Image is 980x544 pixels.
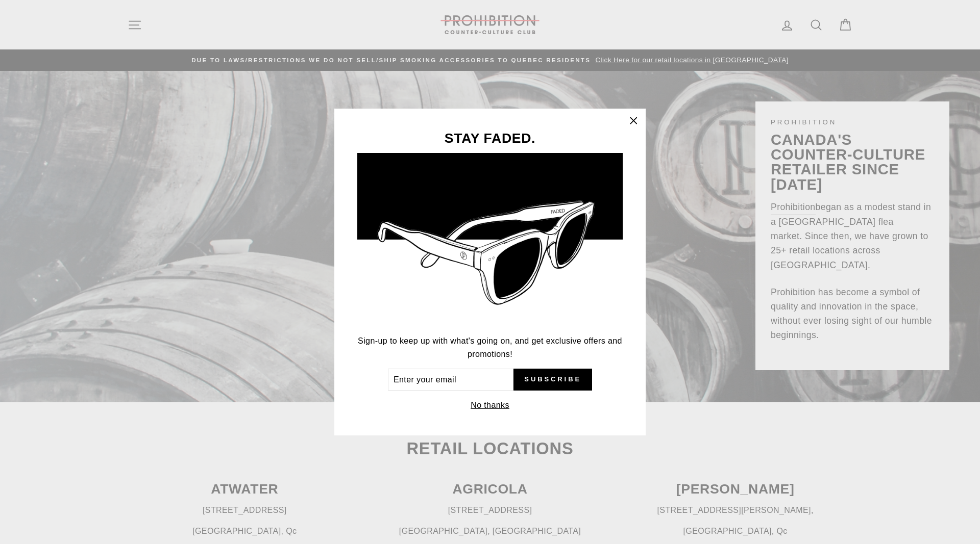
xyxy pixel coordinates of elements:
input: Enter your email [388,369,513,391]
span: Subscribe [524,375,581,384]
button: No thanks [468,398,512,412]
p: Sign-up to keep up with what's going on, and get exclusive offers and promotions! [357,334,623,360]
button: Subscribe [513,369,592,391]
h3: STAY FADED. [357,132,623,145]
